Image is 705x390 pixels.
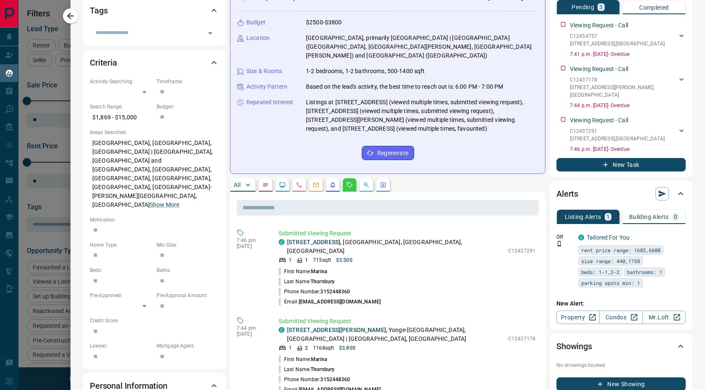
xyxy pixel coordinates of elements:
[570,126,686,144] div: C12437291[STREET_ADDRESS],[GEOGRAPHIC_DATA]
[90,317,219,324] p: Credit Score:
[570,84,677,99] p: [STREET_ADDRESS][PERSON_NAME] , [GEOGRAPHIC_DATA]
[305,256,308,264] p: 1
[570,135,665,142] p: [STREET_ADDRESS] , [GEOGRAPHIC_DATA]
[90,292,152,299] p: Pre-Approved:
[90,111,152,124] p: $1,869 - $15,000
[570,31,686,49] div: C12454757[STREET_ADDRESS],[GEOGRAPHIC_DATA]
[287,327,386,333] a: [STREET_ADDRESS][PERSON_NAME]
[246,82,287,91] p: Activity Pattern
[581,257,640,265] span: size range: 440,1758
[570,40,665,47] p: [STREET_ADDRESS] , [GEOGRAPHIC_DATA]
[556,311,600,324] a: Property
[565,214,601,220] p: Listing Alerts
[279,278,334,285] p: Last Name:
[289,344,292,352] p: 1
[296,182,303,188] svg: Calls
[339,344,355,352] p: $3,800
[90,56,117,69] h2: Criteria
[157,292,219,299] p: Pre-Approval Amount:
[299,299,381,305] span: [EMAIL_ADDRESS][DOMAIN_NAME]
[90,342,152,350] p: Lawyer:
[581,268,619,276] span: beds: 1-1,2-2
[570,65,628,74] p: Viewing Request - Call
[570,21,628,30] p: Viewing Request - Call
[287,239,340,245] a: [STREET_ADDRESS]
[508,335,535,343] p: C12437178
[674,214,677,220] p: 0
[90,0,219,21] div: Tags
[279,239,285,245] div: condos.ca
[363,182,370,188] svg: Opportunities
[627,268,662,276] span: bathrooms: 1
[287,238,504,256] p: , [GEOGRAPHIC_DATA], [GEOGRAPHIC_DATA], [GEOGRAPHIC_DATA]
[570,127,665,135] p: C12437291
[279,298,381,306] p: Email:
[599,4,603,10] p: 3
[305,344,308,352] p: 2
[204,27,216,39] button: Open
[508,247,535,255] p: C12437291
[570,116,628,125] p: Viewing Request - Call
[329,182,336,188] svg: Listing Alerts
[587,234,629,241] a: Tailored For You
[157,342,219,350] p: Mortgage Agent:
[237,325,266,331] p: 7:44 pm
[90,216,219,224] p: Motivation:
[556,336,686,356] div: Showings
[556,233,573,241] p: Off
[570,76,677,84] p: C12437178
[90,241,152,249] p: Home Type:
[306,67,425,76] p: 1-2 bedrooms, 1-2 bathrooms, 500-1400 sqft
[279,366,334,373] p: Last Name:
[629,214,669,220] p: Building Alerts
[306,34,538,60] p: [GEOGRAPHIC_DATA], primarily [GEOGRAPHIC_DATA] | [GEOGRAPHIC_DATA] ([GEOGRAPHIC_DATA], [GEOGRAPHI...
[570,102,686,109] p: 7:44 p.m. [DATE] - Overdue
[380,182,386,188] svg: Agent Actions
[581,246,661,254] span: rent price range: 1683,6600
[599,311,642,324] a: Condos
[157,103,219,111] p: Budget:
[570,32,665,40] p: C12454757
[90,4,107,17] h2: Tags
[313,182,319,188] svg: Emails
[346,182,353,188] svg: Requests
[570,74,686,100] div: C12437178[STREET_ADDRESS][PERSON_NAME],[GEOGRAPHIC_DATA]
[606,214,610,220] p: 1
[150,200,179,209] button: Show More
[556,361,686,369] p: No showings booked
[246,34,270,42] p: Location
[336,256,352,264] p: $3,500
[246,18,266,27] p: Budget
[311,356,327,362] span: Marina
[157,78,219,85] p: Timeframe:
[237,243,266,249] p: [DATE]
[90,103,152,111] p: Search Range:
[556,299,686,308] p: New Alert:
[306,18,342,27] p: $2500-$3800
[279,288,350,295] p: Phone Number:
[246,67,282,76] p: Size & Rooms
[90,129,219,136] p: Areas Searched:
[246,98,293,107] p: Repeated Interest
[306,82,503,91] p: Based on the lead's activity, the best time to reach out is: 6:00 PM - 7:00 PM
[572,4,594,10] p: Pending
[279,317,535,326] p: Submitted Viewing Request
[279,376,350,383] p: Phone Number:
[157,241,219,249] p: Min Size:
[313,344,334,352] p: 1168 sqft
[311,366,334,372] span: Thornbury
[237,237,266,243] p: 7:46 pm
[581,279,640,287] span: parking spots min: 1
[642,311,686,324] a: Mr.Loft
[157,266,219,274] p: Baths:
[279,327,285,333] div: condos.ca
[279,356,327,363] p: First Name:
[556,340,592,353] h2: Showings
[311,279,334,285] span: Thornbury
[90,136,219,212] p: [GEOGRAPHIC_DATA], [GEOGRAPHIC_DATA], [GEOGRAPHIC_DATA] | [GEOGRAPHIC_DATA], [GEOGRAPHIC_DATA] an...
[320,377,350,382] span: 3152448360
[570,50,686,58] p: 7:41 p.m. [DATE] - Overdue
[639,5,669,11] p: Completed
[313,256,331,264] p: 715 sqft
[262,182,269,188] svg: Notes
